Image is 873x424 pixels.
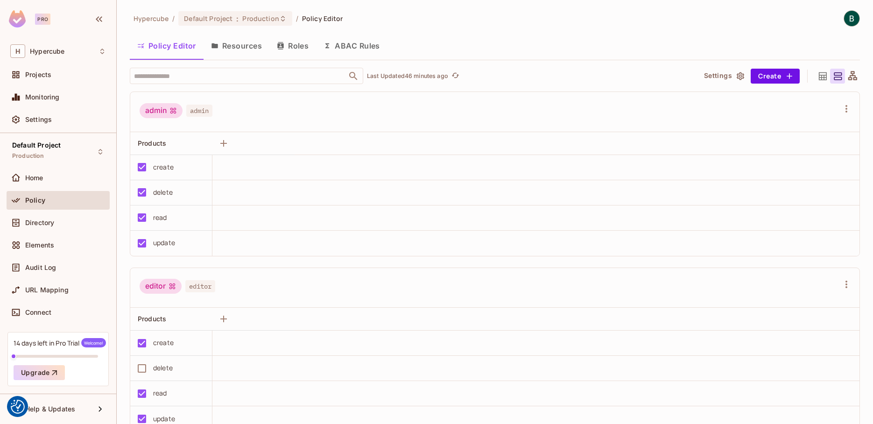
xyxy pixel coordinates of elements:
button: refresh [450,71,461,82]
li: / [172,14,175,23]
span: Products [138,139,166,147]
span: Help & Updates [25,405,75,413]
span: Home [25,174,43,182]
span: Policy Editor [302,14,343,23]
span: refresh [451,71,459,81]
span: H [10,44,25,58]
div: read [153,388,167,398]
span: Policy [25,197,45,204]
div: create [153,338,174,348]
button: ABAC Rules [316,34,387,57]
span: Settings [25,116,52,123]
div: read [153,212,167,223]
img: Bogdan Adam [844,11,859,26]
div: delete [153,363,173,373]
span: Workspace: Hypercube [30,48,64,55]
span: Products [138,315,166,323]
button: Settings [700,69,747,84]
div: delete [153,187,173,198]
span: admin [186,105,212,117]
span: editor [185,280,215,292]
span: the active workspace [134,14,169,23]
span: Production [242,14,279,23]
span: Default Project [184,14,232,23]
div: editor [140,279,182,294]
div: admin [140,103,183,118]
span: Elements [25,241,54,249]
button: Consent Preferences [11,400,25,414]
div: 14 days left in Pro Trial [14,338,106,347]
img: SReyMgAAAABJRU5ErkJggg== [9,10,26,28]
button: Create [751,69,800,84]
span: Click to refresh data [448,71,461,82]
div: update [153,238,175,248]
button: Resources [204,34,269,57]
div: Pro [35,14,50,25]
button: Roles [269,34,316,57]
span: Production [12,152,44,160]
li: / [296,14,298,23]
img: Revisit consent button [11,400,25,414]
span: Connect [25,309,51,316]
button: Upgrade [14,365,65,380]
span: Directory [25,219,54,226]
div: update [153,414,175,424]
span: Welcome! [81,338,106,347]
span: Projects [25,71,51,78]
span: Default Project [12,141,61,149]
button: Open [347,70,360,83]
span: : [236,15,239,22]
span: Monitoring [25,93,60,101]
span: URL Mapping [25,286,69,294]
p: Last Updated 46 minutes ago [367,72,448,80]
div: create [153,162,174,172]
span: Audit Log [25,264,56,271]
button: Policy Editor [130,34,204,57]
